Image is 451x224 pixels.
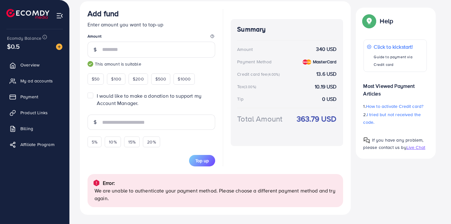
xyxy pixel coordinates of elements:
[92,76,100,82] span: $50
[20,78,53,84] span: My ad accounts
[237,113,282,124] div: Total Amount
[322,95,337,103] strong: 0 USD
[128,139,136,145] span: 15%
[56,12,63,19] img: menu
[315,83,336,90] strong: 10.19 USD
[88,33,215,41] legend: Amount
[88,61,215,67] small: This amount is suitable
[195,157,209,164] span: Top up
[363,15,375,27] img: Popup guide
[20,94,38,100] span: Payment
[237,25,336,33] h4: Summary
[20,125,33,132] span: Billing
[380,17,393,25] p: Help
[313,59,337,65] strong: MasterCard
[363,137,370,143] img: Popup guide
[297,113,337,124] strong: 363.79 USD
[5,106,65,119] a: Product Links
[244,84,256,89] small: (3.00%)
[92,139,97,145] span: 5%
[374,43,423,51] p: Click to kickstart!
[178,76,191,82] span: $1000
[374,53,423,68] p: Guide to payment via Credit card
[316,45,336,53] strong: 340 USD
[189,155,215,166] button: Top up
[237,71,282,77] div: Credit card fee
[20,109,48,116] span: Product Links
[147,139,156,145] span: 20%
[237,96,243,102] div: Tip
[103,179,115,187] p: Error:
[5,90,65,103] a: Payment
[6,9,49,19] img: logo
[237,46,253,52] div: Amount
[111,76,121,82] span: $100
[237,83,258,90] div: Tax
[7,42,20,51] span: $0.5
[363,111,421,125] span: I tried but not received the code.
[133,76,144,82] span: $200
[5,74,65,87] a: My ad accounts
[237,59,271,65] div: Payment Method
[406,144,425,150] span: Live Chat
[7,35,41,41] span: Ecomdy Balance
[20,62,39,68] span: Overview
[5,138,65,151] a: Affiliate Program
[95,187,338,202] p: We are unable to authenticate your payment method. Please choose a different payment method and t...
[109,139,116,145] span: 10%
[5,59,65,71] a: Overview
[5,122,65,135] a: Billing
[97,92,201,107] span: I would like to make a donation to support my Account Manager.
[424,195,446,219] iframe: Chat
[20,141,54,148] span: Affiliate Program
[363,137,424,150] span: If you have any problem, please contact us by
[268,72,280,77] small: (4.00%)
[363,102,427,110] p: 1.
[88,9,119,18] h3: Add fund
[363,77,427,97] p: Most Viewed Payment Articles
[88,21,215,28] p: Enter amount you want to top-up
[155,76,166,82] span: $500
[303,59,311,65] img: credit
[93,179,100,187] img: alert
[88,61,93,67] img: guide
[56,44,62,50] img: image
[363,111,427,126] p: 2.
[366,103,423,109] span: How to activate Credit card?
[316,70,336,78] strong: 13.6 USD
